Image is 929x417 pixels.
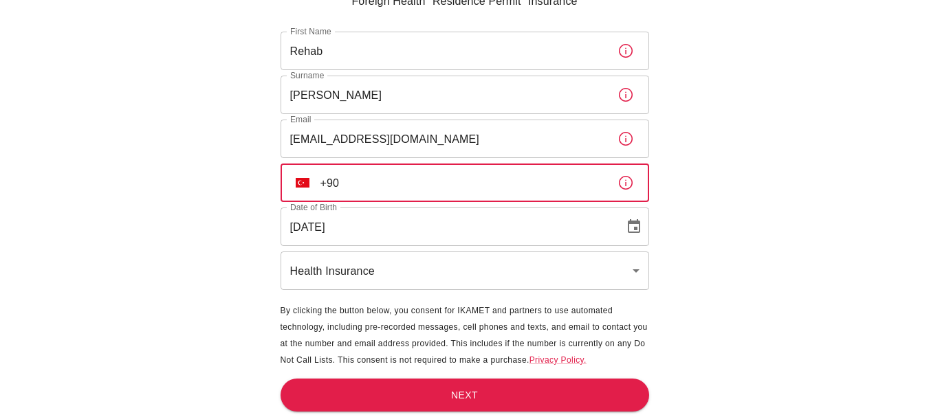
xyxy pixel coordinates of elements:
input: DD/MM/YYYY [281,207,615,246]
button: Choose date, selected date is Dec 7, 1996 [620,213,648,240]
div: Health Insurance [281,251,649,290]
label: Email [290,113,312,125]
button: Select country [290,170,315,195]
label: Date of Birth [290,201,337,213]
a: Privacy Policy. [529,355,587,365]
button: Next [281,379,649,412]
label: Surname [290,69,324,81]
label: First Name [290,25,331,37]
span: By clicking the button below, you consent for IKAMET and partners to use automated technology, in... [281,306,648,365]
img: unknown [296,178,309,188]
